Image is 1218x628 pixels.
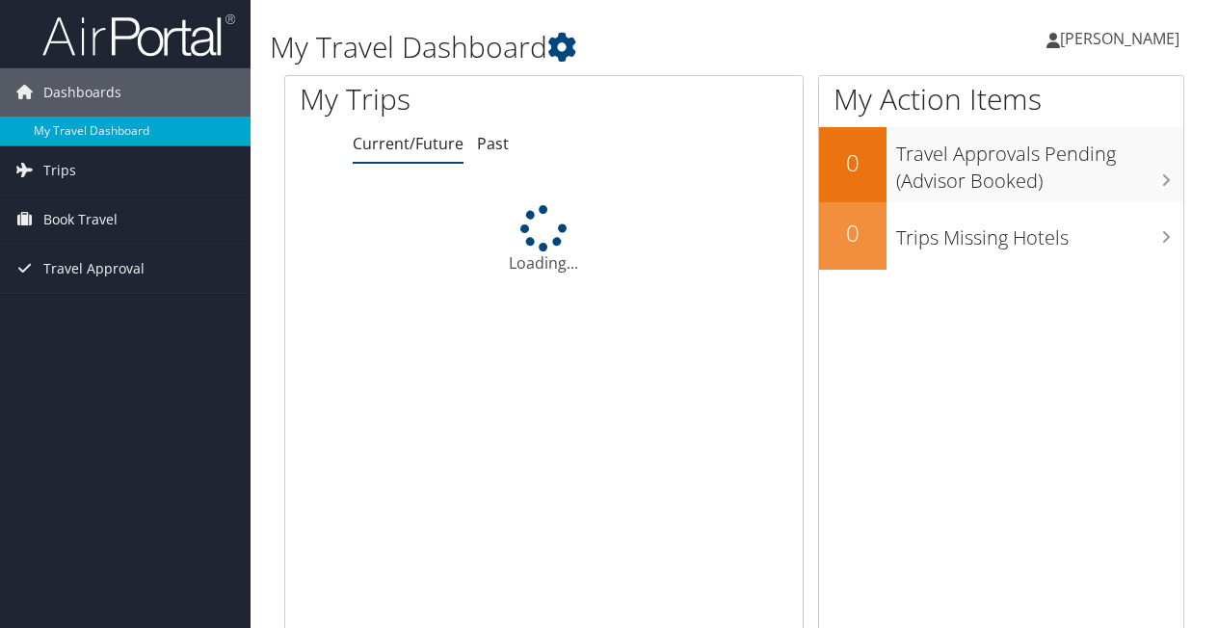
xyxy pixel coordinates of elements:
a: Current/Future [353,133,463,154]
span: Dashboards [43,68,121,117]
div: Loading... [285,205,803,275]
h2: 0 [819,146,887,179]
h3: Travel Approvals Pending (Advisor Booked) [896,131,1183,195]
a: Past [477,133,509,154]
a: 0Trips Missing Hotels [819,202,1183,270]
h3: Trips Missing Hotels [896,215,1183,251]
a: [PERSON_NAME] [1046,10,1199,67]
span: Book Travel [43,196,118,244]
h1: My Travel Dashboard [270,27,889,67]
h1: My Trips [300,79,572,119]
h1: My Action Items [819,79,1183,119]
span: Trips [43,146,76,195]
h2: 0 [819,217,887,249]
a: 0Travel Approvals Pending (Advisor Booked) [819,127,1183,201]
span: Travel Approval [43,245,145,293]
img: airportal-logo.png [42,13,235,58]
span: [PERSON_NAME] [1060,28,1179,49]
